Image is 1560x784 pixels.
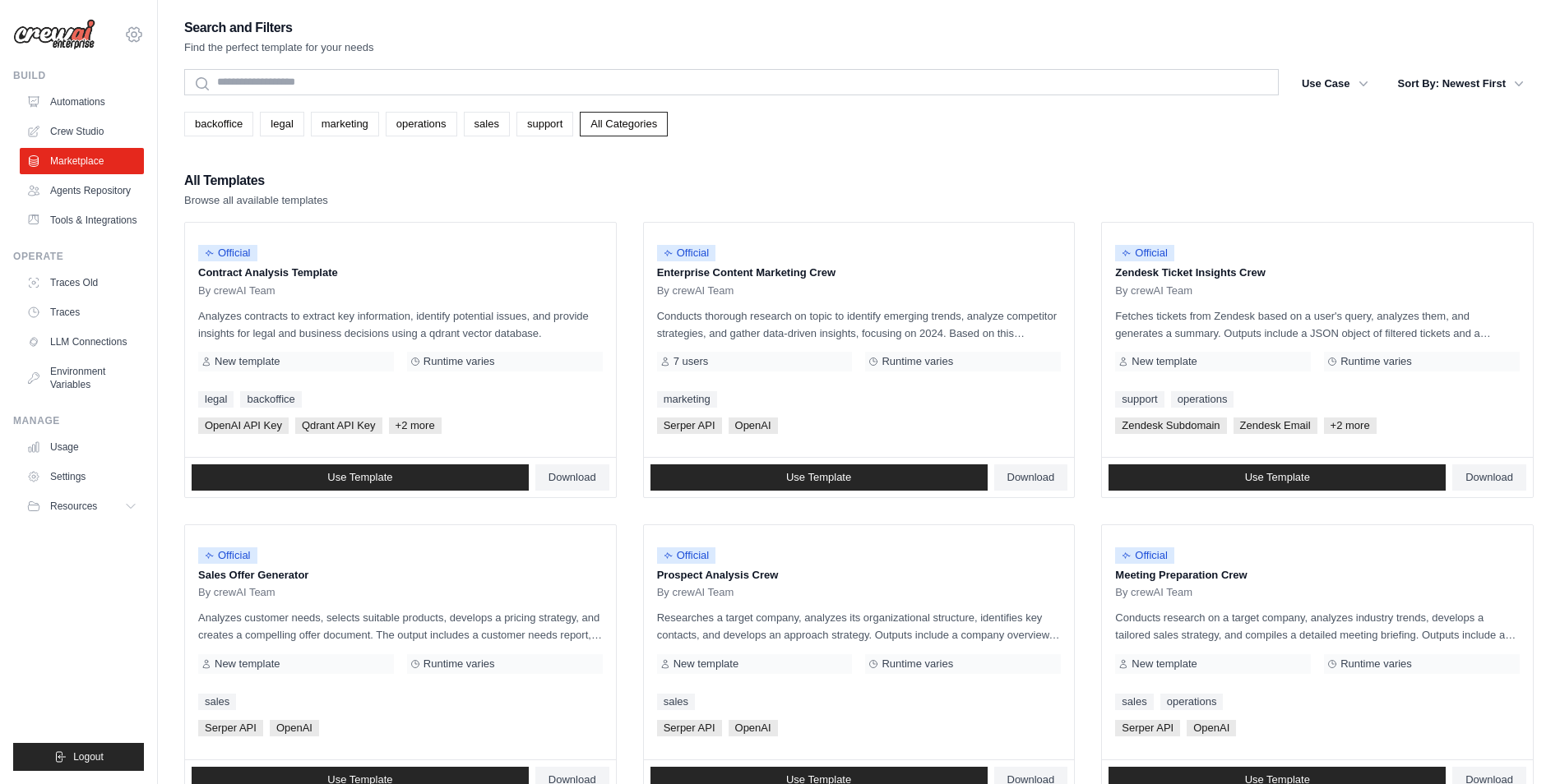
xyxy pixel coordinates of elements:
[882,355,953,368] span: Runtime varies
[1115,694,1153,710] a: sales
[516,112,573,136] a: support
[1245,471,1310,484] span: Use Template
[215,355,280,368] span: New template
[20,118,144,145] a: Crew Studio
[184,169,328,192] h2: All Templates
[192,464,529,491] a: Use Template
[1115,245,1174,261] span: Official
[1115,265,1520,281] p: Zendesk Ticket Insights Crew
[13,69,144,82] div: Build
[657,284,734,297] span: By crewAI Team
[20,329,144,355] a: LLM Connections
[1132,657,1197,671] span: New template
[1115,609,1520,643] p: Conducts research on a target company, analyzes industry trends, develops a tailored sales strate...
[674,355,709,368] span: 7 users
[198,284,275,297] span: By crewAI Team
[50,500,97,513] span: Resources
[198,586,275,599] span: By crewAI Team
[13,414,144,427] div: Manage
[657,547,716,564] span: Official
[1187,720,1236,736] span: OpenAI
[1115,720,1180,736] span: Serper API
[464,112,510,136] a: sales
[1340,657,1412,671] span: Runtime varies
[20,463,144,490] a: Settings
[549,471,596,484] span: Download
[389,417,442,434] span: +2 more
[729,417,778,434] span: OpenAI
[20,89,144,115] a: Automations
[1324,417,1377,434] span: +2 more
[184,192,328,209] p: Browse all available templates
[1388,69,1534,99] button: Sort By: Newest First
[198,694,236,710] a: sales
[13,250,144,263] div: Operate
[657,694,695,710] a: sales
[657,391,717,408] a: marketing
[1171,391,1234,408] a: operations
[657,307,1062,342] p: Conducts thorough research on topic to identify emerging trends, analyze competitor strategies, a...
[184,39,374,56] p: Find the perfect template for your needs
[270,720,319,736] span: OpenAI
[729,720,778,736] span: OpenAI
[20,270,144,296] a: Traces Old
[1132,355,1197,368] span: New template
[580,112,668,136] a: All Categories
[657,567,1062,583] p: Prospect Analysis Crew
[786,471,851,484] span: Use Template
[184,16,374,39] h2: Search and Filters
[20,493,144,519] button: Resources
[1234,417,1317,434] span: Zendesk Email
[13,19,95,50] img: Logo
[260,112,303,136] a: legal
[424,355,495,368] span: Runtime varies
[198,609,603,643] p: Analyzes customer needs, selects suitable products, develops a pricing strategy, and creates a co...
[1115,417,1226,434] span: Zendesk Subdomain
[1292,69,1378,99] button: Use Case
[73,750,104,763] span: Logout
[198,391,234,408] a: legal
[1452,464,1526,491] a: Download
[535,464,609,491] a: Download
[295,417,382,434] span: Qdrant API Key
[20,358,144,398] a: Environment Variables
[424,657,495,671] span: Runtime varies
[1115,284,1192,297] span: By crewAI Team
[198,547,257,564] span: Official
[657,609,1062,643] p: Researches a target company, analyzes its organizational structure, identifies key contacts, and ...
[657,720,722,736] span: Serper API
[20,207,144,233] a: Tools & Integrations
[240,391,301,408] a: backoffice
[20,299,144,325] a: Traces
[327,471,392,484] span: Use Template
[882,657,953,671] span: Runtime varies
[386,112,457,136] a: operations
[1115,547,1174,564] span: Official
[657,417,722,434] span: Serper API
[1115,391,1164,408] a: support
[20,434,144,460] a: Usage
[20,148,144,174] a: Marketplace
[650,464,988,491] a: Use Template
[657,265,1062,281] p: Enterprise Content Marketing Crew
[657,586,734,599] span: By crewAI Team
[1115,307,1520,342] p: Fetches tickets from Zendesk based on a user's query, analyzes them, and generates a summary. Out...
[20,178,144,204] a: Agents Repository
[184,112,253,136] a: backoffice
[674,657,738,671] span: New template
[994,464,1068,491] a: Download
[1109,464,1446,491] a: Use Template
[1115,586,1192,599] span: By crewAI Team
[198,307,603,342] p: Analyzes contracts to extract key information, identify potential issues, and provide insights fo...
[198,720,263,736] span: Serper API
[198,567,603,583] p: Sales Offer Generator
[1465,471,1513,484] span: Download
[311,112,379,136] a: marketing
[657,245,716,261] span: Official
[198,245,257,261] span: Official
[198,265,603,281] p: Contract Analysis Template
[1340,355,1412,368] span: Runtime varies
[215,657,280,671] span: New template
[1160,694,1224,710] a: operations
[13,743,144,771] button: Logout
